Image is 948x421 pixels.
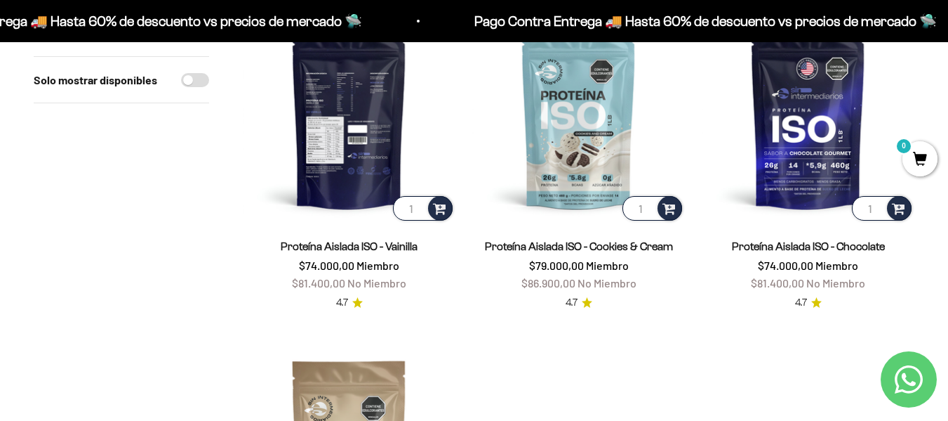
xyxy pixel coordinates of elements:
a: 4.74.7 de 5.0 estrellas [566,295,592,311]
p: Pago Contra Entrega 🚚 Hasta 60% de descuento vs precios de mercado 🛸 [474,10,937,32]
span: No Miembro [347,276,406,290]
a: Proteína Aislada ISO - Cookies & Cream [485,240,673,252]
span: No Miembro [578,276,636,290]
label: Solo mostrar disponibles [34,71,157,89]
span: No Miembro [806,276,865,290]
span: $74.000,00 [299,259,354,272]
img: Proteína Aislada ISO - Vainilla [243,11,455,224]
span: 4.7 [795,295,807,311]
a: 0 [902,153,937,168]
a: Proteína Aislada ISO - Chocolate [732,240,885,252]
mark: 0 [895,138,912,155]
span: $81.400,00 [751,276,804,290]
span: Miembro [815,259,858,272]
a: 4.74.7 de 5.0 estrellas [795,295,822,311]
span: $86.900,00 [521,276,575,290]
span: $81.400,00 [292,276,345,290]
span: 4.7 [566,295,578,311]
span: $79.000,00 [529,259,584,272]
span: Miembro [356,259,399,272]
span: Miembro [586,259,629,272]
span: 4.7 [336,295,348,311]
a: 4.74.7 de 5.0 estrellas [336,295,363,311]
span: $74.000,00 [758,259,813,272]
a: Proteína Aislada ISO - Vainilla [281,240,418,252]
